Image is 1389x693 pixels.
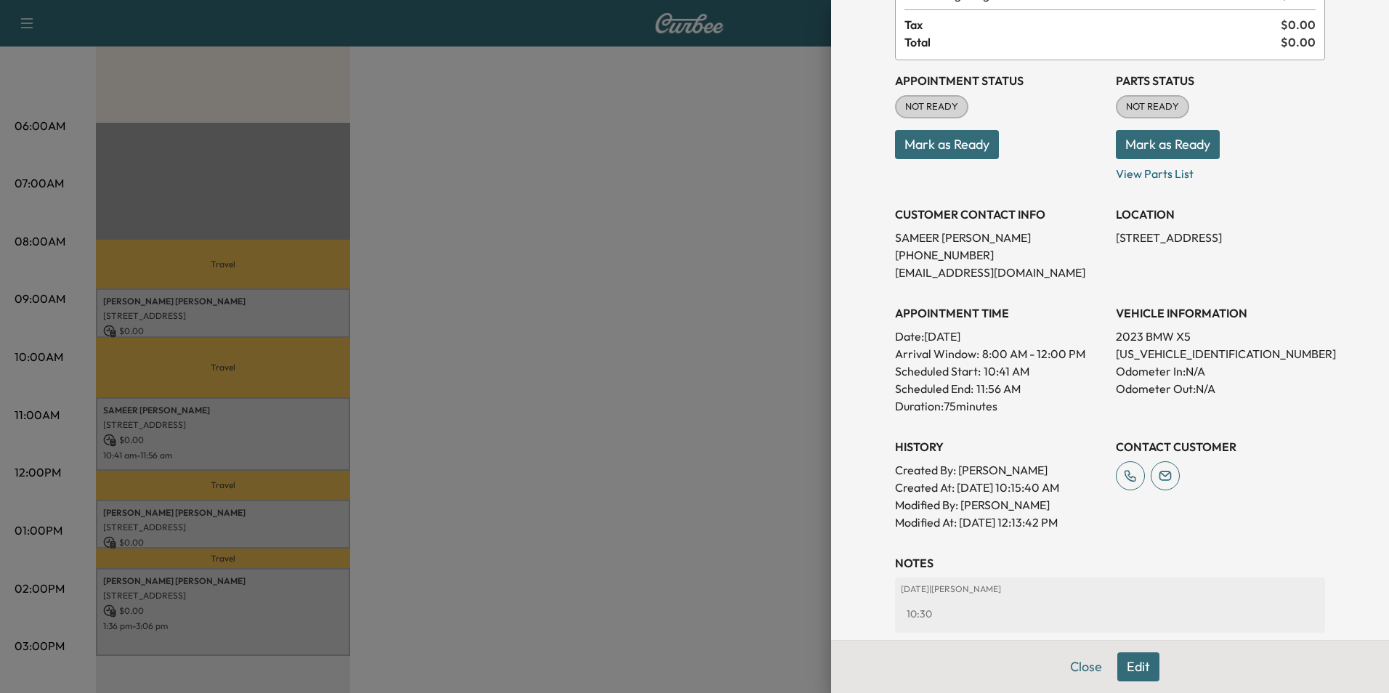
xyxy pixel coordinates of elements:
[1117,100,1188,114] span: NOT READY
[904,33,1281,51] span: Total
[895,461,1104,479] p: Created By : [PERSON_NAME]
[895,496,1104,514] p: Modified By : [PERSON_NAME]
[1116,72,1325,89] h3: Parts Status
[1116,345,1325,362] p: [US_VEHICLE_IDENTIFICATION_NUMBER]
[895,345,1104,362] p: Arrival Window:
[1116,229,1325,246] p: [STREET_ADDRESS]
[904,16,1281,33] span: Tax
[895,130,999,159] button: Mark as Ready
[895,362,981,380] p: Scheduled Start:
[895,514,1104,531] p: Modified At : [DATE] 12:13:42 PM
[1116,206,1325,223] h3: LOCATION
[1281,16,1316,33] span: $ 0.00
[895,229,1104,246] p: SAMEER [PERSON_NAME]
[1116,380,1325,397] p: Odometer Out: N/A
[895,554,1325,572] h3: NOTES
[1116,328,1325,345] p: 2023 BMW X5
[895,264,1104,281] p: [EMAIL_ADDRESS][DOMAIN_NAME]
[976,380,1021,397] p: 11:56 AM
[1116,362,1325,380] p: Odometer In: N/A
[895,328,1104,345] p: Date: [DATE]
[982,345,1085,362] span: 8:00 AM - 12:00 PM
[895,246,1104,264] p: [PHONE_NUMBER]
[1116,438,1325,455] h3: CONTACT CUSTOMER
[1116,159,1325,182] p: View Parts List
[1117,652,1159,681] button: Edit
[895,438,1104,455] h3: History
[895,380,973,397] p: Scheduled End:
[1061,652,1111,681] button: Close
[895,304,1104,322] h3: APPOINTMENT TIME
[901,583,1319,595] p: [DATE] | [PERSON_NAME]
[896,100,967,114] span: NOT READY
[1116,130,1220,159] button: Mark as Ready
[1116,304,1325,322] h3: VEHICLE INFORMATION
[895,72,1104,89] h3: Appointment Status
[895,397,1104,415] p: Duration: 75 minutes
[984,362,1029,380] p: 10:41 AM
[901,601,1319,627] div: 10:30
[895,479,1104,496] p: Created At : [DATE] 10:15:40 AM
[895,206,1104,223] h3: CUSTOMER CONTACT INFO
[1281,33,1316,51] span: $ 0.00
